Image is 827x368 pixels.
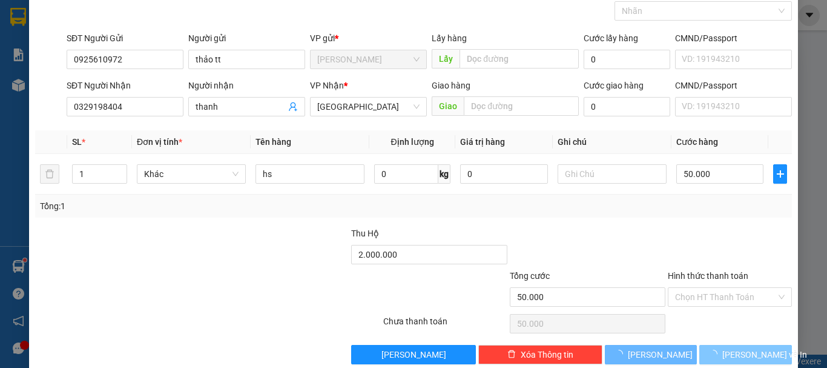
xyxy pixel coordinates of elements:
[116,69,220,112] span: n3 nhà thờ ninh loan
[390,137,433,147] span: Định lượng
[72,137,82,147] span: SL
[584,50,670,69] input: Cước lấy hàng
[774,169,786,179] span: plus
[10,52,107,69] div: 0377551419
[507,350,516,360] span: delete
[351,229,379,238] span: Thu Hộ
[255,137,291,147] span: Tên hàng
[614,350,628,358] span: loading
[699,345,792,364] button: [PERSON_NAME] và In
[40,199,320,213] div: Tổng: 1
[116,38,239,52] div: thu cao
[668,271,748,281] label: Hình thức thanh toán
[558,164,667,184] input: Ghi Chú
[116,10,145,23] span: Nhận:
[310,81,344,90] span: VP Nhận
[464,96,579,116] input: Dọc đường
[317,50,420,69] span: Phan Thiết
[381,348,446,361] span: [PERSON_NAME]
[382,315,509,336] div: Chưa thanh toán
[584,97,670,116] input: Cước giao hàng
[432,96,464,116] span: Giao
[628,348,693,361] span: [PERSON_NAME]
[460,137,505,147] span: Giá trị hàng
[432,49,460,69] span: Lấy
[67,79,183,92] div: SĐT Người Nhận
[188,32,305,45] div: Người gửi
[460,164,547,184] input: 0
[116,10,239,38] div: [GEOGRAPHIC_DATA]
[10,38,107,52] div: diệu
[288,102,298,112] span: user-add
[116,52,239,69] div: 0352616105
[584,81,644,90] label: Cước giao hàng
[67,32,183,45] div: SĐT Người Gửi
[188,79,305,92] div: Người nhận
[40,164,59,184] button: delete
[317,98,420,116] span: Đà Lạt
[10,10,107,38] div: [PERSON_NAME]
[255,164,364,184] input: VD: Bàn, Ghế
[521,348,573,361] span: Xóa Thông tin
[478,345,602,364] button: deleteXóa Thông tin
[460,49,579,69] input: Dọc đường
[10,10,29,23] span: Gửi:
[351,345,475,364] button: [PERSON_NAME]
[675,32,792,45] div: CMND/Passport
[144,165,239,183] span: Khác
[310,32,427,45] div: VP gửi
[438,164,450,184] span: kg
[722,348,807,361] span: [PERSON_NAME] và In
[584,33,638,43] label: Cước lấy hàng
[605,345,697,364] button: [PERSON_NAME]
[709,350,722,358] span: loading
[676,137,718,147] span: Cước hàng
[432,33,467,43] span: Lấy hàng
[432,81,470,90] span: Giao hàng
[675,79,792,92] div: CMND/Passport
[553,130,671,154] th: Ghi chú
[116,76,133,89] span: DĐ:
[510,271,550,281] span: Tổng cước
[137,137,182,147] span: Đơn vị tính
[773,164,787,184] button: plus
